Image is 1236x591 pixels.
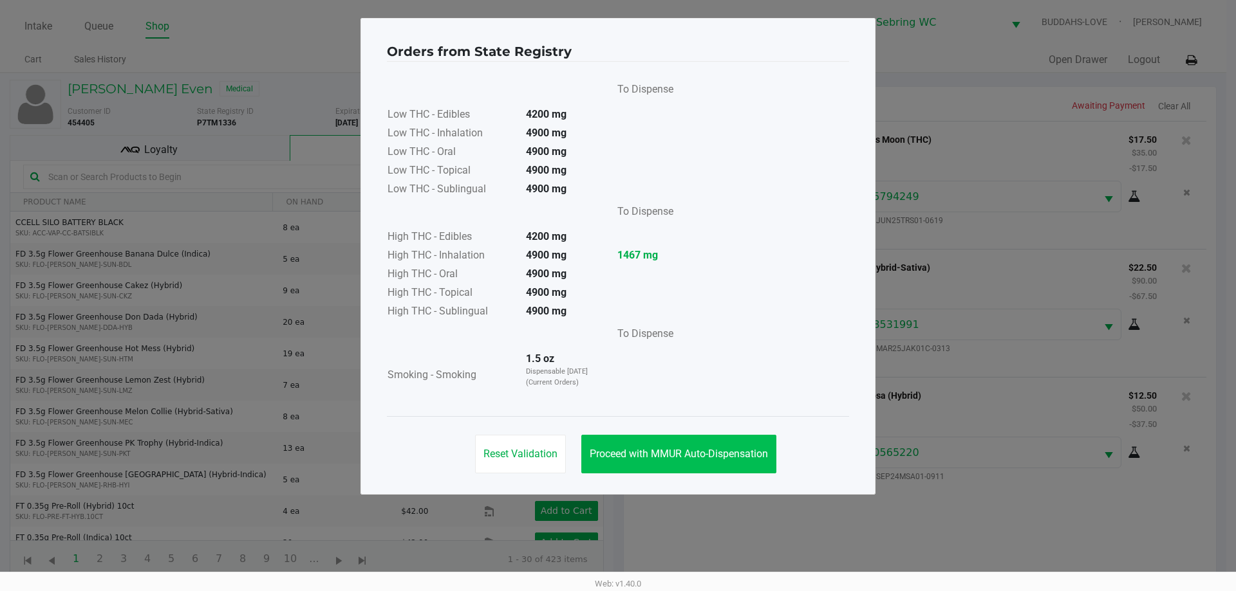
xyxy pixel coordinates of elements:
[607,199,674,228] td: To Dispense
[526,352,554,365] strong: 1.5 oz
[590,448,768,460] span: Proceed with MMUR Auto-Dispensation
[526,230,566,242] strong: 4200 mg
[526,183,566,195] strong: 4900 mg
[483,448,557,460] span: Reset Validation
[526,108,566,120] strong: 4200 mg
[526,268,566,280] strong: 4900 mg
[387,162,516,181] td: Low THC - Topical
[526,286,566,298] strong: 4900 mg
[526,164,566,176] strong: 4900 mg
[387,181,516,199] td: Low THC - Sublingual
[387,106,516,125] td: Low THC - Edibles
[526,249,566,261] strong: 4900 mg
[387,125,516,143] td: Low THC - Inhalation
[526,305,566,317] strong: 4900 mg
[387,228,516,247] td: High THC - Edibles
[387,303,516,322] td: High THC - Sublingual
[387,284,516,303] td: High THC - Topical
[595,579,641,588] span: Web: v1.40.0
[581,435,776,473] button: Proceed with MMUR Auto-Dispensation
[475,435,566,473] button: Reset Validation
[607,322,674,350] td: To Dispense
[387,266,516,284] td: High THC - Oral
[387,247,516,266] td: High THC - Inhalation
[526,145,566,158] strong: 4900 mg
[526,367,595,388] p: Dispensable [DATE] (Current Orders)
[607,77,674,106] td: To Dispense
[387,350,516,401] td: Smoking - Smoking
[526,127,566,139] strong: 4900 mg
[387,143,516,162] td: Low THC - Oral
[617,248,673,263] strong: 1467 mg
[387,42,572,61] h4: Orders from State Registry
